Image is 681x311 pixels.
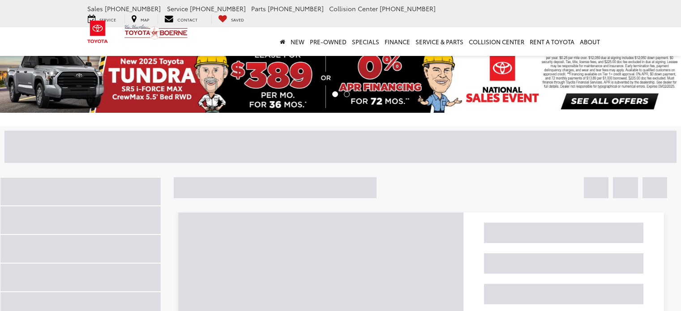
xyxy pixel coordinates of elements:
img: Vic Vaughan Toyota of Boerne [124,24,188,40]
span: Service [167,4,188,13]
span: Map [141,17,149,22]
a: Pre-Owned [307,27,349,56]
a: Contact [158,14,204,24]
a: Specials [349,27,382,56]
span: Saved [231,17,244,22]
span: [PHONE_NUMBER] [268,4,324,13]
a: Map [124,14,156,24]
a: About [577,27,603,56]
span: [PHONE_NUMBER] [380,4,436,13]
a: Finance [382,27,413,56]
span: Parts [251,4,266,13]
a: Rent a Toyota [527,27,577,56]
span: Service [99,17,116,22]
a: Service [81,14,123,24]
span: [PHONE_NUMBER] [190,4,246,13]
span: Contact [177,17,197,22]
a: Home [277,27,288,56]
a: New [288,27,307,56]
span: [PHONE_NUMBER] [105,4,161,13]
img: Toyota [81,17,115,47]
a: My Saved Vehicles [211,14,251,24]
a: Service & Parts: Opens in a new tab [413,27,466,56]
span: Collision Center [329,4,378,13]
a: Collision Center [466,27,527,56]
span: Sales [87,4,103,13]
